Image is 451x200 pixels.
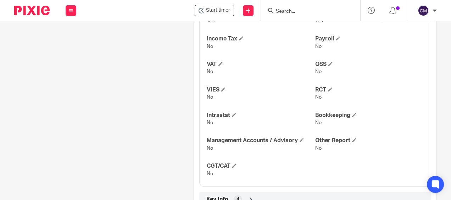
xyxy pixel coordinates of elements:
[207,112,315,119] h4: Intrastat
[315,95,322,100] span: No
[315,44,322,49] span: No
[315,86,424,94] h4: RCT
[195,5,234,16] div: Captivate Social Limited
[315,61,424,68] h4: OSS
[207,137,315,144] h4: Management Accounts / Advisory
[207,44,213,49] span: No
[275,9,339,15] input: Search
[207,95,213,100] span: No
[207,61,315,68] h4: VAT
[207,35,315,43] h4: Income Tax
[207,171,213,176] span: No
[418,5,429,16] img: svg%3E
[207,69,213,74] span: No
[315,146,322,151] span: No
[315,69,322,74] span: No
[315,112,424,119] h4: Bookkeeping
[206,7,230,14] span: Start timer
[315,35,424,43] h4: Payroll
[207,162,315,170] h4: CGT/CAT
[207,18,215,23] span: Yes
[315,137,424,144] h4: Other Report
[315,120,322,125] span: No
[207,86,315,94] h4: VIES
[207,120,213,125] span: No
[207,146,213,151] span: No
[315,18,323,23] span: Yes
[14,6,50,15] img: Pixie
